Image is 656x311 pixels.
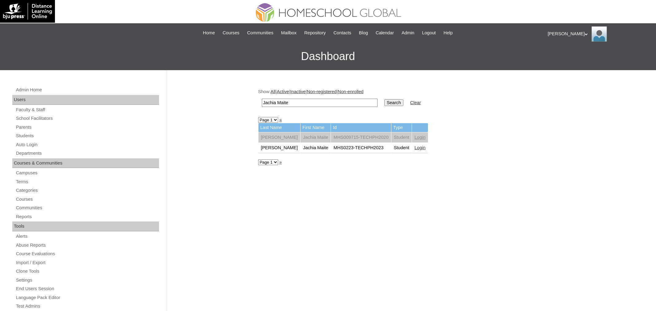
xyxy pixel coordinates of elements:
[247,29,274,36] span: Communities
[410,100,421,105] a: Clear
[592,26,607,42] img: Ariane Ebuen
[12,158,159,168] div: Courses & Communities
[15,132,159,140] a: Students
[203,29,215,36] span: Home
[3,43,653,70] h3: Dashboard
[330,29,354,36] a: Contacts
[15,250,159,258] a: Course Evaluations
[15,241,159,249] a: Abuse Reports
[15,276,159,284] a: Settings
[15,213,159,221] a: Reports
[258,89,562,110] div: Show: | | | |
[301,143,331,153] td: Jachia Maite
[258,132,301,143] td: [PERSON_NAME]
[441,29,456,36] a: Help
[414,145,425,150] a: Login
[258,123,301,132] td: Last Name
[279,117,282,122] a: »
[15,195,159,203] a: Courses
[398,29,417,36] a: Admin
[15,141,159,149] a: Auto Login
[3,3,52,20] img: logo-white.png
[304,29,326,36] span: Repository
[15,178,159,186] a: Terms
[15,285,159,293] a: End Users Session
[15,267,159,275] a: Clone Tools
[290,89,306,94] a: Inactive
[15,259,159,267] a: Import / Export
[15,204,159,212] a: Communities
[359,29,368,36] span: Blog
[15,150,159,157] a: Departments
[391,143,412,153] td: Student
[281,29,297,36] span: Mailbox
[15,302,159,310] a: Test Admins
[223,29,239,36] span: Courses
[15,233,159,240] a: Alerts
[279,160,282,165] a: »
[12,95,159,105] div: Users
[270,89,275,94] a: All
[402,29,414,36] span: Admin
[331,143,391,153] td: MHS0223-TECHPH2023
[414,135,425,140] a: Login
[262,99,378,107] input: Search
[15,115,159,122] a: School Facilitators
[277,89,289,94] a: Active
[331,132,391,143] td: MHS009715-TECHPH2020
[15,169,159,177] a: Campuses
[15,294,159,302] a: Language Pack Editor
[278,29,300,36] a: Mailbox
[200,29,218,36] a: Home
[15,106,159,114] a: Faculty & Staff
[444,29,453,36] span: Help
[419,29,439,36] a: Logout
[333,29,351,36] span: Contacts
[15,123,159,131] a: Parents
[258,143,301,153] td: [PERSON_NAME]
[422,29,436,36] span: Logout
[356,29,371,36] a: Blog
[301,132,331,143] td: Jachia Maite
[244,29,277,36] a: Communities
[15,187,159,194] a: Categories
[307,89,337,94] a: Non-registered
[384,99,403,106] input: Search
[331,123,391,132] td: Id
[219,29,243,36] a: Courses
[15,86,159,94] a: Admin Home
[12,222,159,231] div: Tools
[376,29,394,36] span: Calendar
[548,26,650,42] div: [PERSON_NAME]
[338,89,363,94] a: Non-enrolled
[373,29,397,36] a: Calendar
[301,29,329,36] a: Repository
[391,123,412,132] td: Type
[391,132,412,143] td: Student
[301,123,331,132] td: First Name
